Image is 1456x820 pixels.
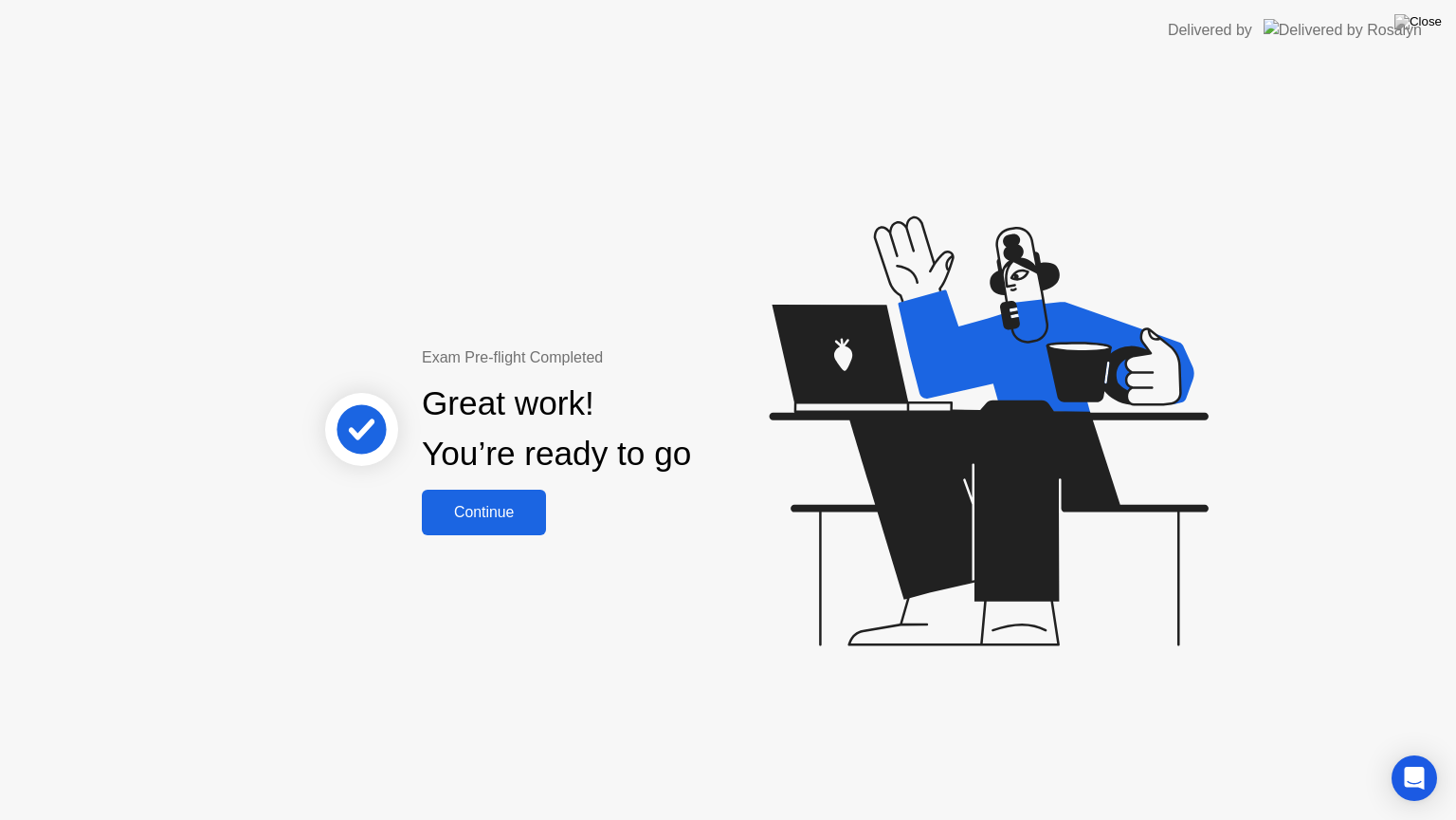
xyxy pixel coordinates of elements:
[422,379,691,479] div: Great work! You’re ready to go
[422,490,546,535] button: Continue
[1264,19,1422,41] img: Delivered by Rosalyn
[1392,755,1437,801] div: Open Intercom Messenger
[1168,19,1252,42] div: Delivered by
[422,346,813,369] div: Exam Pre-flight Completed
[428,504,540,521] div: Continue
[1394,14,1442,29] img: Close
